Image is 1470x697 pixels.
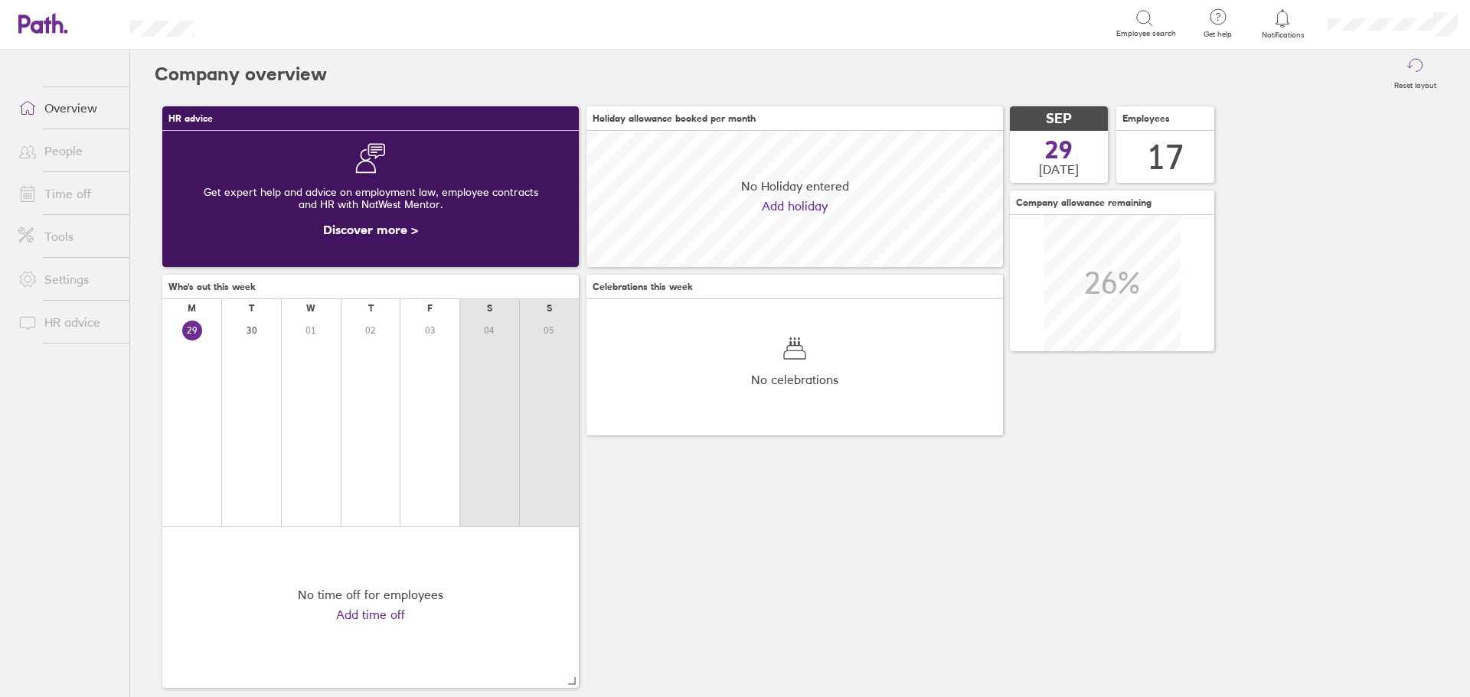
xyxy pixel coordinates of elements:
[6,135,129,166] a: People
[741,179,849,193] span: No Holiday entered
[6,307,129,337] a: HR advice
[155,50,327,99] h2: Company overview
[236,16,275,30] div: Search
[1258,8,1308,40] a: Notifications
[547,303,552,314] div: S
[249,303,254,314] div: T
[593,113,756,124] span: Holiday allowance booked per month
[751,373,838,386] span: No celebrations
[298,588,443,601] div: No time off for employees
[1039,162,1079,176] span: [DATE]
[368,303,374,314] div: T
[1045,138,1073,162] span: 29
[323,222,418,237] a: Discover more >
[1385,50,1445,99] button: Reset layout
[1046,111,1072,127] span: SEP
[1147,138,1184,177] div: 17
[6,264,129,295] a: Settings
[593,282,693,292] span: Celebrations this week
[168,282,256,292] span: Who's out this week
[306,303,315,314] div: W
[1116,29,1176,38] span: Employee search
[6,178,129,209] a: Time off
[1385,77,1445,90] label: Reset layout
[487,303,492,314] div: S
[6,221,129,252] a: Tools
[6,93,129,123] a: Overview
[175,174,567,223] div: Get expert help and advice on employment law, employee contracts and HR with NatWest Mentor.
[762,199,828,213] a: Add holiday
[1258,31,1308,40] span: Notifications
[188,303,196,314] div: M
[168,113,213,124] span: HR advice
[1122,113,1170,124] span: Employees
[1016,197,1151,208] span: Company allowance remaining
[336,607,405,621] a: Add time off
[427,303,433,314] div: F
[1193,30,1243,39] span: Get help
